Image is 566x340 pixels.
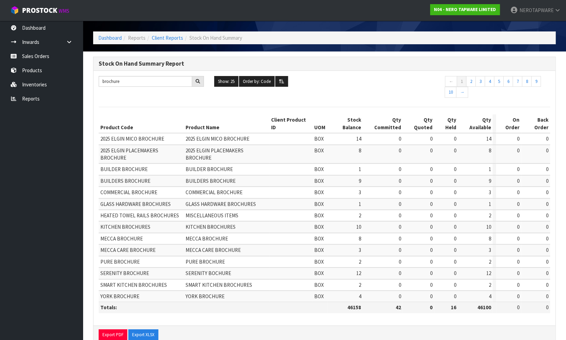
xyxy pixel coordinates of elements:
span: 8 [359,147,361,154]
strong: 46158 [347,304,361,311]
span: 8 [359,235,361,242]
a: 8 [522,76,532,87]
strong: 16 [451,304,456,311]
span: 0 [430,224,433,230]
span: SMART KITCHEN BROCHURES [100,282,167,288]
button: Show: 25 [214,76,238,87]
span: 0 [398,270,401,276]
th: Qty Available [458,114,493,133]
span: 0 [517,189,519,196]
span: 0 [398,212,401,219]
span: GLASS HARDWARE BROCHURES [100,201,171,207]
span: 0 [517,135,519,142]
span: BUILDERS BROCHURE [186,178,236,184]
span: PURE BROCHURE [100,258,140,265]
span: GLASS HARDWARE BROCHURES [186,201,256,207]
span: Reports [128,35,146,41]
strong: Totals: [100,304,117,311]
span: 0 [430,282,433,288]
span: BOX [314,189,324,196]
span: 0 [398,189,401,196]
a: 1 [457,76,466,87]
span: 3 [359,189,361,196]
strong: 42 [395,304,401,311]
span: BOX [314,135,324,142]
span: 8 [488,147,491,154]
th: On Order [496,114,521,133]
span: 0 [430,212,433,219]
span: 0 [517,166,519,172]
span: MECCA CARE BROCHURE [186,247,241,253]
span: 0 [398,201,401,207]
span: 0 [430,166,433,172]
span: BOX [314,293,324,300]
a: 3 [475,76,485,87]
span: 0 [454,178,456,184]
span: SERENITY BOCHURE [186,270,231,276]
a: 10 [445,87,456,98]
span: 0 [517,247,519,253]
span: MECCA CARE BROCHURE [100,247,156,253]
a: Dashboard [98,35,122,41]
input: Search [99,76,192,87]
span: BOX [314,224,324,230]
span: BOX [314,235,324,242]
span: 2025 ELGIN MICO BROCHURE [186,135,249,142]
th: Product Code [99,114,184,133]
span: 0 [454,201,456,207]
span: KITCHEN BROCHURES [100,224,150,230]
span: 0 [454,189,456,196]
span: 0 [517,178,519,184]
span: BOX [314,270,324,276]
span: 9 [488,178,491,184]
span: 0 [546,258,548,265]
th: UOM [312,114,327,133]
span: 0 [454,247,456,253]
span: 0 [546,147,548,154]
span: 0 [546,282,548,288]
span: 10 [356,224,361,230]
span: 0 [546,293,548,300]
span: 14 [486,135,491,142]
span: PURE BROCHURE [186,258,225,265]
span: NEROTAPWARE [519,7,553,13]
th: Client Product ID [269,114,312,133]
span: 0 [546,178,548,184]
span: SERENITY BROCHURE [100,270,149,276]
a: 6 [503,76,513,87]
span: MECCA BROCHURE [186,235,228,242]
span: 0 [430,258,433,265]
span: 0 [454,258,456,265]
span: BOX [314,282,324,288]
span: 2 [359,258,361,265]
span: 0 [398,235,401,242]
span: KITCHEN BROCHURES [186,224,236,230]
span: 3 [488,189,491,196]
span: 0 [517,235,519,242]
span: 0 [546,212,548,219]
span: 0 [398,247,401,253]
span: 0 [454,166,456,172]
span: 0 [517,293,519,300]
span: BUILDER BROCHURE [186,166,233,172]
span: BOX [314,147,324,154]
span: 2 [359,212,361,219]
span: 0 [517,282,519,288]
span: 0 [398,293,401,300]
span: COMMERCIAL BROCHURE [100,189,157,196]
span: BOX [314,258,324,265]
span: 0 [517,201,519,207]
span: 0 [546,135,548,142]
nav: Page navigation [445,76,550,100]
a: ← [445,76,457,87]
span: 2 [488,212,491,219]
th: Qty Committed [363,114,403,133]
span: ProStock [22,6,57,15]
strong: 46100 [477,304,491,311]
span: YORK BROCHURE [186,293,225,300]
span: BOX [314,166,324,172]
span: 0 [430,235,433,242]
a: 2 [466,76,476,87]
a: → [456,87,468,98]
button: Order by: Code [239,76,275,87]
